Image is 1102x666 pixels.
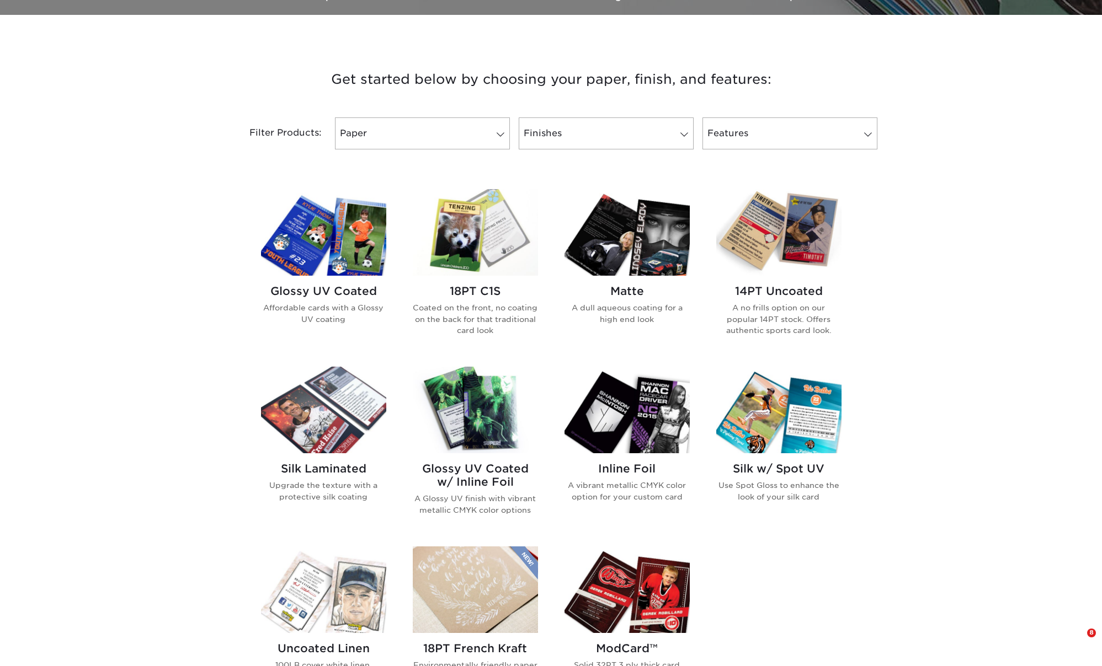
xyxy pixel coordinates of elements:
[261,546,386,633] img: Uncoated Linen Trading Cards
[228,55,874,104] h3: Get started below by choosing your paper, finish, and features:
[565,462,690,475] h2: Inline Foil
[413,302,538,336] p: Coated on the front, no coating on the back for that traditional card look
[510,546,538,579] img: New Product
[1064,629,1091,655] iframe: Intercom live chat
[261,284,386,298] h2: Glossy UV Coated
[413,367,538,533] a: Glossy UV Coated w/ Inline Foil Trading Cards Glossy UV Coated w/ Inline Foil A Glossy UV finish ...
[565,480,690,502] p: A vibrant metallic CMYK color option for your custom card
[565,546,690,633] img: ModCard™ Trading Cards
[413,493,538,515] p: A Glossy UV finish with vibrant metallic CMYK color options
[565,642,690,655] h2: ModCard™
[413,462,538,488] h2: Glossy UV Coated w/ Inline Foil
[1087,629,1096,637] span: 8
[413,189,538,353] a: 18PT C1S Trading Cards 18PT C1S Coated on the front, no coating on the back for that traditional ...
[716,462,842,475] h2: Silk w/ Spot UV
[565,189,690,353] a: Matte Trading Cards Matte A dull aqueous coating for a high end look
[702,117,877,149] a: Features
[716,367,842,453] img: Silk w/ Spot UV Trading Cards
[716,284,842,298] h2: 14PT Uncoated
[716,302,842,336] p: A no frills option on our popular 14PT stock. Offers authentic sports card look.
[565,302,690,325] p: A dull aqueous coating for a high end look
[716,367,842,533] a: Silk w/ Spot UV Trading Cards Silk w/ Spot UV Use Spot Gloss to enhance the look of your silk card
[413,546,538,633] img: 18PT French Kraft Trading Cards
[261,480,386,502] p: Upgrade the texture with a protective silk coating
[261,189,386,276] img: Glossy UV Coated Trading Cards
[565,367,690,453] img: Inline Foil Trading Cards
[565,189,690,276] img: Matte Trading Cards
[413,284,538,298] h2: 18PT C1S
[519,117,694,149] a: Finishes
[716,480,842,502] p: Use Spot Gloss to enhance the look of your silk card
[565,284,690,298] h2: Matte
[716,189,842,353] a: 14PT Uncoated Trading Cards 14PT Uncoated A no frills option on our popular 14PT stock. Offers au...
[413,642,538,655] h2: 18PT French Kraft
[413,189,538,276] img: 18PT C1S Trading Cards
[261,462,386,475] h2: Silk Laminated
[413,367,538,453] img: Glossy UV Coated w/ Inline Foil Trading Cards
[565,367,690,533] a: Inline Foil Trading Cards Inline Foil A vibrant metallic CMYK color option for your custom card
[335,117,510,149] a: Paper
[261,367,386,453] img: Silk Laminated Trading Cards
[261,367,386,533] a: Silk Laminated Trading Cards Silk Laminated Upgrade the texture with a protective silk coating
[261,302,386,325] p: Affordable cards with a Glossy UV coating
[261,189,386,353] a: Glossy UV Coated Trading Cards Glossy UV Coated Affordable cards with a Glossy UV coating
[220,117,331,149] div: Filter Products:
[716,189,842,276] img: 14PT Uncoated Trading Cards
